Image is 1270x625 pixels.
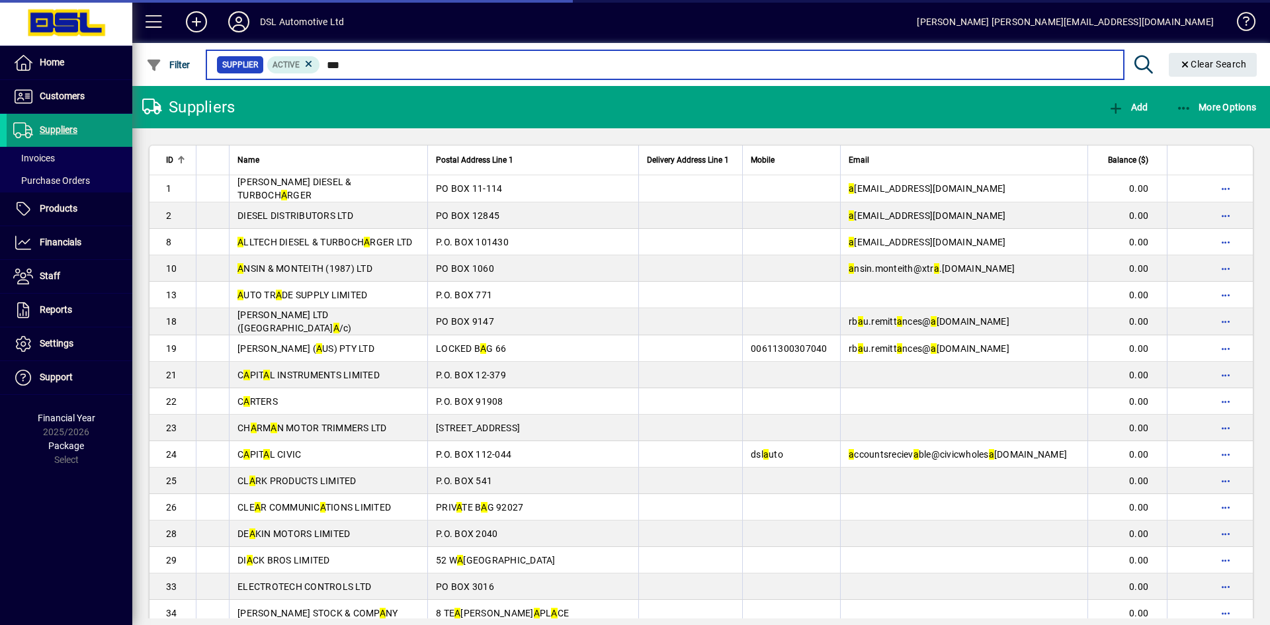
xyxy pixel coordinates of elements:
[480,343,486,354] em: A
[237,263,243,274] em: A
[142,97,235,118] div: Suppliers
[38,413,95,423] span: Financial Year
[1087,388,1167,415] td: 0.00
[237,528,350,539] span: DE KIN MOTORS LIMITED
[1087,175,1167,202] td: 0.00
[271,423,276,433] em: A
[7,169,132,192] a: Purchase Orders
[267,56,320,73] mat-chip: Activation Status: Active
[13,175,90,186] span: Purchase Orders
[849,153,1079,167] div: Email
[917,11,1214,32] div: [PERSON_NAME] [PERSON_NAME][EMAIL_ADDRESS][DOMAIN_NAME]
[1215,497,1236,518] button: More options
[436,528,497,539] span: P.O. BOX 2040
[1087,255,1167,282] td: 0.00
[166,476,177,486] span: 25
[237,343,374,354] span: [PERSON_NAME] ( US) PTY LTD
[7,80,132,113] a: Customers
[1215,284,1236,306] button: More options
[316,343,322,354] em: A
[1087,521,1167,547] td: 0.00
[166,528,177,539] span: 28
[1087,362,1167,388] td: 0.00
[40,237,81,247] span: Financials
[237,608,398,618] span: [PERSON_NAME] STOCK & COMP NY
[166,290,177,300] span: 13
[40,124,77,135] span: Suppliers
[40,91,85,101] span: Customers
[7,226,132,259] a: Financials
[166,449,177,460] span: 24
[1087,573,1167,600] td: 0.00
[751,343,827,354] span: 00611300307040
[166,263,177,274] span: 10
[237,502,391,513] span: CLE R COMMUNIC TIONS LIMITED
[166,423,177,433] span: 23
[143,53,194,77] button: Filter
[849,449,854,460] em: a
[40,271,60,281] span: Staff
[7,327,132,360] a: Settings
[1169,53,1257,77] button: Clear
[858,343,863,354] em: a
[849,263,1015,274] span: nsin.monteith@xtr .[DOMAIN_NAME]
[166,210,171,221] span: 2
[1176,102,1257,112] span: More Options
[146,60,190,70] span: Filter
[849,263,854,274] em: a
[249,476,255,486] em: A
[931,343,936,354] em: a
[7,260,132,293] a: Staff
[481,502,487,513] em: A
[40,338,73,349] span: Settings
[237,153,419,167] div: Name
[849,210,1005,221] span: [EMAIL_ADDRESS][DOMAIN_NAME]
[647,153,729,167] span: Delivery Address Line 1
[237,581,371,592] span: ELECTROTECH CONTROLS LTD
[436,608,569,618] span: 8 TE [PERSON_NAME] PL CE
[48,440,84,451] span: Package
[263,449,269,460] em: A
[237,476,357,486] span: CL RK PRODUCTS LIMITED
[1087,494,1167,521] td: 0.00
[243,449,249,460] em: A
[1105,95,1151,119] button: Add
[222,58,258,71] span: Supplier
[243,370,249,380] em: A
[166,555,177,565] span: 29
[1215,576,1236,597] button: More options
[276,290,282,300] em: A
[237,396,278,407] span: C RTERS
[40,203,77,214] span: Products
[237,153,259,167] span: Name
[1179,59,1247,69] span: Clear Search
[454,608,460,618] em: A
[1087,547,1167,573] td: 0.00
[1215,231,1236,253] button: More options
[249,528,255,539] em: A
[260,11,344,32] div: DSL Automotive Ltd
[40,304,72,315] span: Reports
[436,423,520,433] span: [STREET_ADDRESS]
[7,294,132,327] a: Reports
[934,263,939,274] em: a
[166,343,177,354] span: 19
[237,423,387,433] span: CH RM N MOTOR TRIMMERS LTD
[243,396,249,407] em: A
[849,316,1009,327] span: rb u.remitt nces@ [DOMAIN_NAME]
[255,502,261,513] em: A
[436,502,523,513] span: PRIV TE B G 92027
[1215,364,1236,386] button: More options
[849,237,854,247] em: a
[897,343,902,354] em: a
[166,153,173,167] span: ID
[1215,603,1236,624] button: More options
[166,581,177,592] span: 33
[237,290,367,300] span: UTO TR DE SUPPLY LIMITED
[849,153,869,167] span: Email
[7,147,132,169] a: Invoices
[858,316,863,327] em: a
[1173,95,1260,119] button: More Options
[1087,229,1167,255] td: 0.00
[534,608,540,618] em: A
